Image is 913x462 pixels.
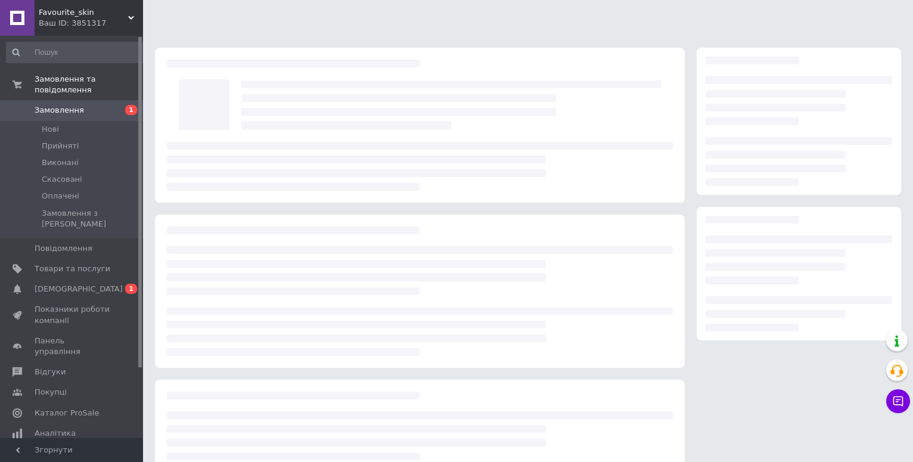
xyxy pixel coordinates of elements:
[35,387,67,398] span: Покупці
[42,157,79,168] span: Виконані
[35,304,110,325] span: Показники роботи компанії
[886,389,910,413] button: Чат з покупцем
[35,74,143,95] span: Замовлення та повідомлення
[42,191,79,201] span: Оплачені
[6,42,147,63] input: Пошук
[39,18,143,29] div: Ваш ID: 3851317
[35,284,123,294] span: [DEMOGRAPHIC_DATA]
[35,243,92,254] span: Повідомлення
[42,174,82,185] span: Скасовані
[42,208,146,230] span: Замовлення з [PERSON_NAME]
[35,408,99,418] span: Каталог ProSale
[35,105,84,116] span: Замовлення
[35,336,110,357] span: Панель управління
[35,428,76,439] span: Аналітика
[35,367,66,377] span: Відгуки
[42,124,59,135] span: Нові
[125,284,137,294] span: 1
[125,105,137,115] span: 1
[35,263,110,274] span: Товари та послуги
[39,7,128,18] span: Favourite_skin
[42,141,79,151] span: Прийняті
